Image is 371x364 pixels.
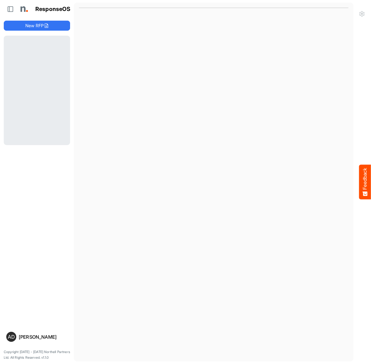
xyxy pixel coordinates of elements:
img: Northell [17,3,30,15]
h1: ResponseOS [35,6,71,13]
p: Copyright [DATE] - [DATE] Northell Partners Ltd. All Rights Reserved. v1.1.0 [4,349,70,360]
div: Loading... [4,36,70,145]
button: New RFP [4,21,70,31]
div: [PERSON_NAME] [19,335,68,339]
button: Feedback [359,165,371,200]
span: AD [8,334,15,339]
